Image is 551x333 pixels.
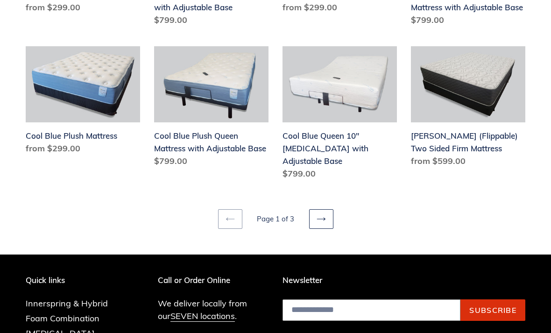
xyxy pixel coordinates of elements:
p: Newsletter [283,276,525,285]
p: Quick links [26,276,122,285]
span: Subscribe [469,306,516,315]
a: Cool Blue Plush Mattress [26,47,140,159]
input: Email address [283,300,460,321]
p: We deliver locally from our . [158,298,269,323]
button: Subscribe [460,300,525,321]
a: SEVEN locations [170,311,235,322]
p: Call or Order Online [158,276,269,285]
a: Innerspring & Hybrid [26,298,108,309]
a: Del Ray (Flippable) Two Sided Firm Mattress [411,47,525,171]
a: Cool Blue Plush Queen Mattress with Adjustable Base [154,47,268,171]
li: Page 1 of 3 [244,214,307,225]
a: Foam Combination [26,313,99,324]
a: Cool Blue Queen 10" Memory Foam with Adjustable Base [283,47,397,184]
